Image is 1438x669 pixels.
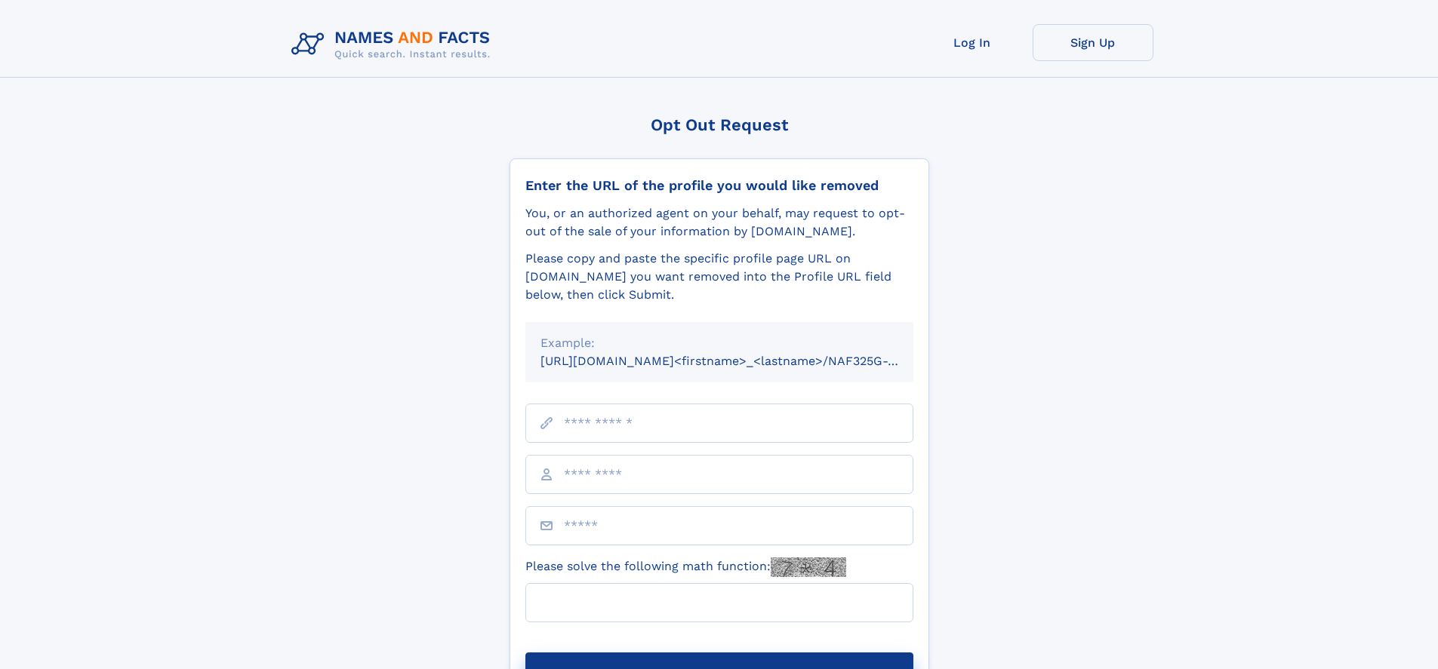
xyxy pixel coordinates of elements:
[912,24,1033,61] a: Log In
[525,557,846,577] label: Please solve the following math function:
[510,115,929,134] div: Opt Out Request
[285,24,503,65] img: Logo Names and Facts
[525,250,913,304] div: Please copy and paste the specific profile page URL on [DOMAIN_NAME] you want removed into the Pr...
[525,177,913,194] div: Enter the URL of the profile you would like removed
[1033,24,1153,61] a: Sign Up
[540,354,942,368] small: [URL][DOMAIN_NAME]<firstname>_<lastname>/NAF325G-xxxxxxxx
[525,204,913,241] div: You, or an authorized agent on your behalf, may request to opt-out of the sale of your informatio...
[540,334,898,352] div: Example:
